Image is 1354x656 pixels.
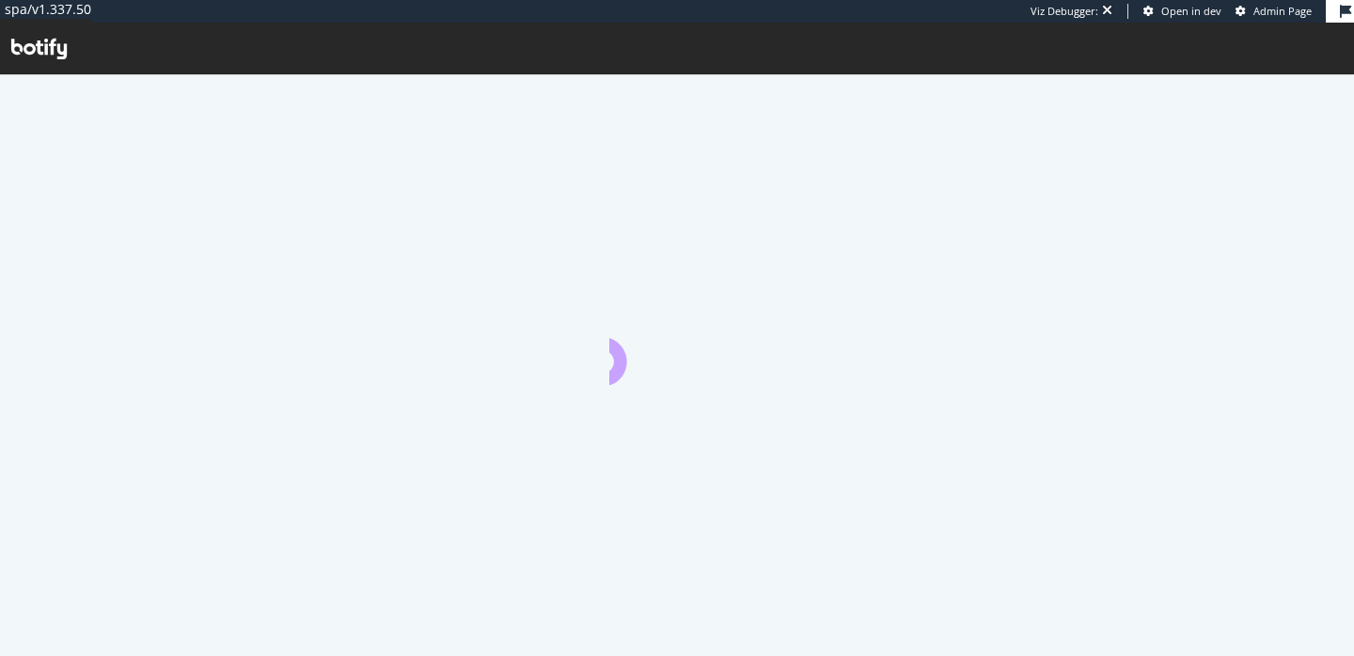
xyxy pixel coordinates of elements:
a: Admin Page [1236,4,1312,19]
div: animation [609,317,745,385]
div: Viz Debugger: [1031,4,1098,19]
a: Open in dev [1143,4,1221,19]
span: Admin Page [1253,4,1312,18]
span: Open in dev [1161,4,1221,18]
